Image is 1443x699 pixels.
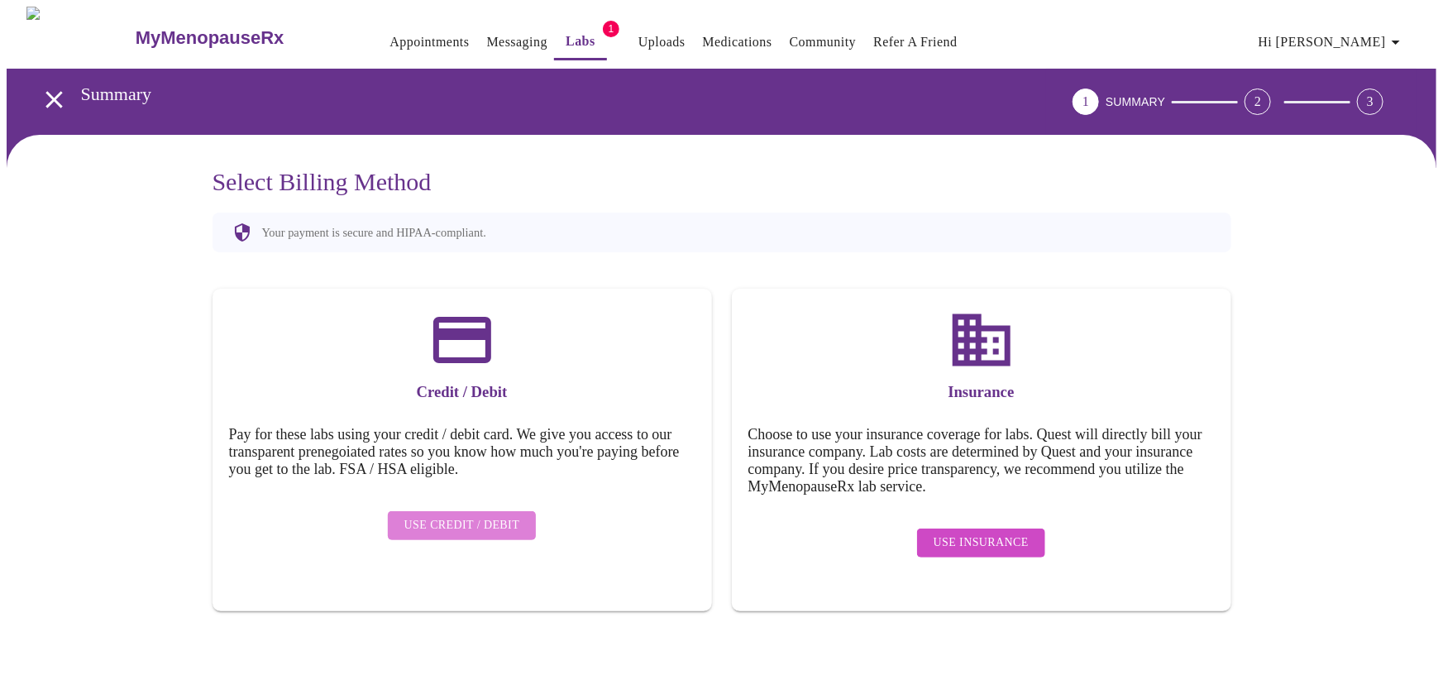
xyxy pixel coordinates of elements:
button: Community [783,26,863,59]
button: Refer a Friend [867,26,964,59]
button: Hi [PERSON_NAME] [1252,26,1412,59]
button: Messaging [480,26,554,59]
span: Use Credit / Debit [404,515,520,536]
button: Uploads [632,26,692,59]
h3: Summary [81,84,981,105]
span: SUMMARY [1106,95,1165,108]
div: 2 [1245,89,1271,115]
h3: MyMenopauseRx [136,27,284,49]
span: Hi [PERSON_NAME] [1259,31,1406,54]
a: Community [790,31,857,54]
button: Labs [554,25,607,60]
div: 1 [1073,89,1099,115]
button: Medications [696,26,779,59]
a: MyMenopauseRx [133,9,350,67]
button: Use Insurance [917,529,1045,558]
a: Messaging [487,31,547,54]
button: open drawer [30,75,79,124]
button: Appointments [383,26,475,59]
button: Use Credit / Debit [388,511,537,540]
h3: Insurance [748,383,1215,401]
a: Refer a Friend [873,31,958,54]
span: 1 [603,21,619,37]
h3: Select Billing Method [213,168,1231,196]
a: Uploads [638,31,686,54]
div: 3 [1357,89,1383,115]
h3: Credit / Debit [229,383,695,401]
a: Appointments [389,31,469,54]
p: Your payment is secure and HIPAA-compliant. [262,226,486,240]
a: Labs [566,30,595,53]
img: MyMenopauseRx Logo [26,7,133,69]
h5: Choose to use your insurance coverage for labs. Quest will directly bill your insurance company. ... [748,426,1215,496]
a: Medications [703,31,772,54]
span: Use Insurance [934,533,1029,553]
h5: Pay for these labs using your credit / debit card. We give you access to our transparent prenegoi... [229,426,695,478]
